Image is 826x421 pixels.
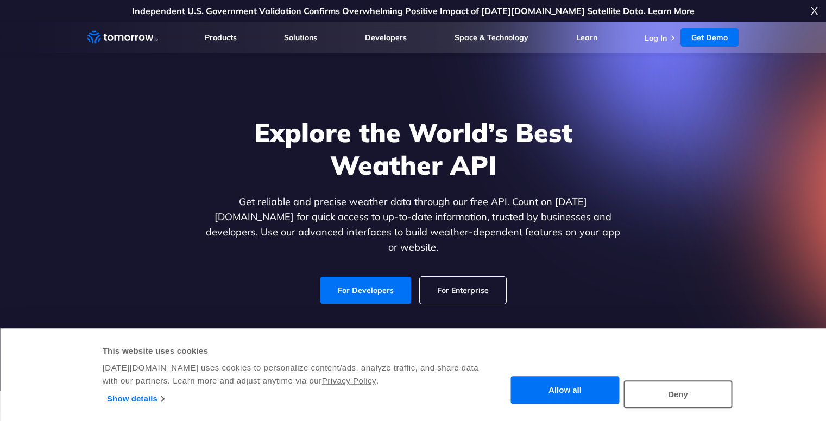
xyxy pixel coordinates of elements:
a: Get Demo [680,28,739,47]
a: Space & Technology [455,33,528,42]
div: This website uses cookies [103,345,480,358]
button: Allow all [511,377,620,404]
a: Products [205,33,237,42]
a: Show details [107,391,164,407]
a: Log In [645,33,667,43]
a: Learn [576,33,597,42]
div: [DATE][DOMAIN_NAME] uses cookies to personalize content/ads, analyze traffic, and share data with... [103,361,480,387]
a: Home link [87,29,158,46]
a: Solutions [284,33,317,42]
a: For Enterprise [420,277,506,304]
h1: Explore the World’s Best Weather API [204,116,623,181]
a: Developers [365,33,407,42]
a: Privacy Policy [322,376,376,385]
a: Independent U.S. Government Validation Confirms Overwhelming Positive Impact of [DATE][DOMAIN_NAM... [132,5,695,16]
button: Deny [624,380,733,408]
a: For Developers [320,277,411,304]
p: Get reliable and precise weather data through our free API. Count on [DATE][DOMAIN_NAME] for quic... [204,194,623,255]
